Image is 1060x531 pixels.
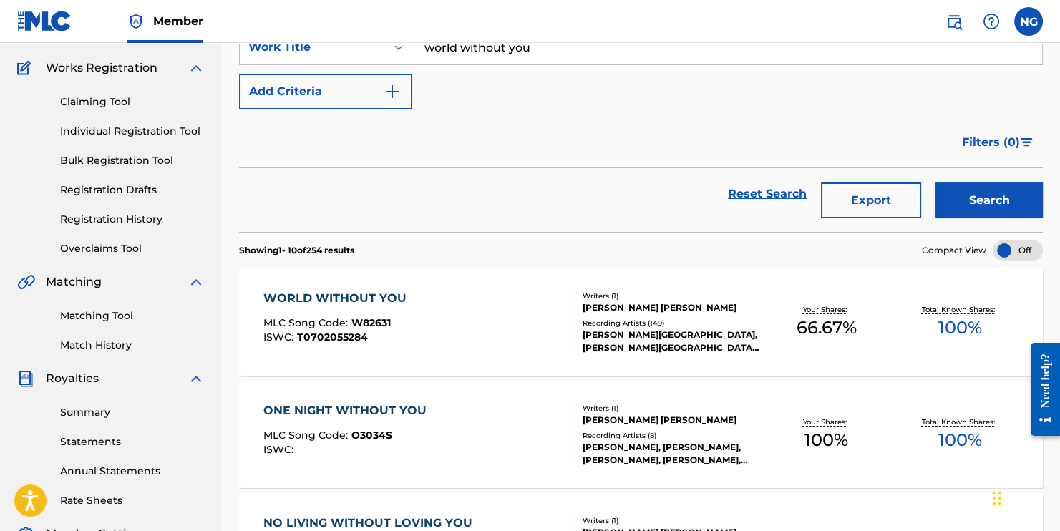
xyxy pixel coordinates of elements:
[60,338,205,353] a: Match History
[384,83,401,100] img: 9d2ae6d4665cec9f34b9.svg
[351,316,391,329] span: W82631
[1020,330,1060,448] iframe: Resource Center
[60,434,205,449] a: Statements
[582,515,759,526] div: Writers ( 1 )
[263,316,351,329] span: MLC Song Code :
[239,29,1043,232] form: Search Form
[582,414,759,427] div: [PERSON_NAME] [PERSON_NAME]
[239,244,354,257] p: Showing 1 - 10 of 254 results
[582,328,759,354] div: [PERSON_NAME][GEOGRAPHIC_DATA], [PERSON_NAME][GEOGRAPHIC_DATA], [PERSON_NAME][GEOGRAPHIC_DATA], [...
[17,11,72,31] img: MLC Logo
[803,304,850,315] p: Your Shares:
[188,59,205,77] img: expand
[297,331,368,344] span: T0702055284
[988,462,1060,531] iframe: Chat Widget
[60,241,205,256] a: Overclaims Tool
[60,153,205,168] a: Bulk Registration Tool
[922,416,998,427] p: Total Known Shares:
[60,124,205,139] a: Individual Registration Tool
[263,443,297,456] span: ISWC :
[938,315,982,341] span: 100 %
[582,441,759,467] div: [PERSON_NAME], [PERSON_NAME], [PERSON_NAME], [PERSON_NAME], [PERSON_NAME]
[582,318,759,328] div: Recording Artists ( 149 )
[721,178,814,210] a: Reset Search
[953,125,1043,160] button: Filters (0)
[582,291,759,301] div: Writers ( 1 )
[803,416,850,427] p: Your Shares:
[263,402,434,419] div: ONE NIGHT WITHOUT YOU
[60,308,205,323] a: Matching Tool
[17,370,34,387] img: Royalties
[188,370,205,387] img: expand
[935,182,1043,218] button: Search
[127,13,145,30] img: Top Rightsholder
[582,403,759,414] div: Writers ( 1 )
[922,244,986,257] span: Compact View
[60,94,205,109] a: Claiming Tool
[582,301,759,314] div: [PERSON_NAME] [PERSON_NAME]
[263,429,351,442] span: MLC Song Code :
[993,477,1001,520] div: Drag
[239,268,1043,376] a: WORLD WITHOUT YOUMLC Song Code:W82631ISWC:T0702055284Writers (1)[PERSON_NAME] [PERSON_NAME]Record...
[46,370,99,387] span: Royalties
[945,13,963,30] img: search
[60,182,205,198] a: Registration Drafts
[962,134,1020,151] span: Filters ( 0 )
[821,182,921,218] button: Export
[60,405,205,420] a: Summary
[60,493,205,508] a: Rate Sheets
[1021,138,1033,147] img: filter
[938,427,982,453] span: 100 %
[17,59,36,77] img: Works Registration
[239,381,1043,488] a: ONE NIGHT WITHOUT YOUMLC Song Code:O3034SISWC:Writers (1)[PERSON_NAME] [PERSON_NAME]Recording Art...
[983,13,1000,30] img: help
[1014,7,1043,36] div: User Menu
[977,7,1006,36] div: Help
[46,273,102,291] span: Matching
[797,315,857,341] span: 66.67 %
[248,39,377,56] div: Work Title
[239,74,412,109] button: Add Criteria
[940,7,968,36] a: Public Search
[263,331,297,344] span: ISWC :
[263,290,414,307] div: WORLD WITHOUT YOU
[351,429,392,442] span: O3034S
[60,464,205,479] a: Annual Statements
[60,212,205,227] a: Registration History
[804,427,848,453] span: 100 %
[17,273,35,291] img: Matching
[582,430,759,441] div: Recording Artists ( 8 )
[153,13,203,29] span: Member
[188,273,205,291] img: expand
[46,59,157,77] span: Works Registration
[922,304,998,315] p: Total Known Shares:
